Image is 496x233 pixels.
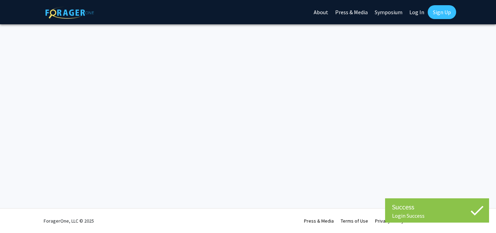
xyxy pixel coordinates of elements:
a: Privacy Policy [375,218,404,224]
a: Terms of Use [341,218,368,224]
div: Success [392,202,482,212]
div: ForagerOne, LLC © 2025 [44,209,94,233]
a: Sign Up [428,5,456,19]
a: Press & Media [304,218,334,224]
div: Login Success [392,212,482,219]
img: ForagerOne Logo [45,7,94,19]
